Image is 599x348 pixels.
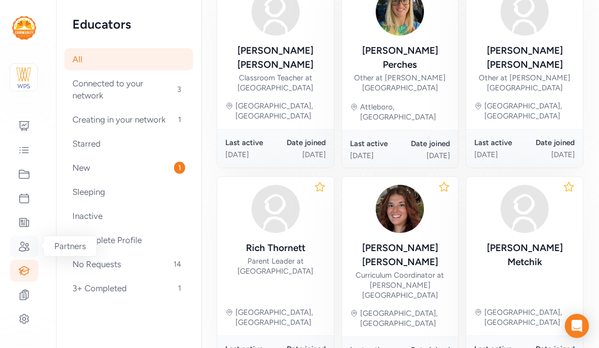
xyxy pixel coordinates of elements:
[525,138,575,148] div: Date joined
[64,253,193,275] div: No Requests
[64,108,193,131] div: Creating in your network
[474,138,525,148] div: Last active
[174,113,185,126] span: 1
[12,16,36,40] img: logo
[251,185,300,233] img: avatar38fbb18c.svg
[400,151,450,161] div: [DATE]
[484,101,575,121] div: [GEOGRAPHIC_DATA], [GEOGRAPHIC_DATA]
[350,151,400,161] div: [DATE]
[350,139,400,149] div: Last active
[500,185,549,233] img: avatar38fbb18c.svg
[225,73,326,93] div: Classroom Teacher at [GEOGRAPHIC_DATA]
[474,44,575,72] div: [PERSON_NAME] [PERSON_NAME]
[64,48,193,70] div: All
[225,256,326,276] div: Parent Leader at [GEOGRAPHIC_DATA]
[72,16,185,32] h2: Educators
[350,73,451,93] div: Other at [PERSON_NAME][GEOGRAPHIC_DATA]
[64,181,193,203] div: Sleeping
[64,157,193,179] div: New
[64,133,193,155] div: Starred
[360,308,451,328] div: [GEOGRAPHIC_DATA], [GEOGRAPHIC_DATA]
[225,44,326,72] div: [PERSON_NAME] [PERSON_NAME]
[169,258,185,270] span: 14
[350,241,451,269] div: [PERSON_NAME] [PERSON_NAME]
[235,101,326,121] div: [GEOGRAPHIC_DATA], [GEOGRAPHIC_DATA]
[64,72,193,106] div: Connected to your network
[350,44,451,72] div: [PERSON_NAME] Perches
[235,307,326,327] div: [GEOGRAPHIC_DATA], [GEOGRAPHIC_DATA]
[484,307,575,327] div: [GEOGRAPHIC_DATA], [GEOGRAPHIC_DATA]
[173,83,185,95] span: 3
[376,185,424,233] img: ElG0pQD1TyZq8cjkP8gf
[276,138,326,148] div: Date joined
[474,150,525,160] div: [DATE]
[225,150,276,160] div: [DATE]
[64,229,193,251] div: Incomplete Profile
[474,73,575,93] div: Other at [PERSON_NAME][GEOGRAPHIC_DATA]
[13,66,35,88] img: logo
[225,138,276,148] div: Last active
[525,150,575,160] div: [DATE]
[246,241,305,255] div: Rich Thornett
[360,102,451,122] div: Attleboro, [GEOGRAPHIC_DATA]
[350,270,451,300] div: Curriculum Coordinator at [PERSON_NAME][GEOGRAPHIC_DATA]
[64,205,193,227] div: Inactive
[565,314,589,338] div: Open Intercom Messenger
[174,282,185,294] span: 1
[400,139,450,149] div: Date joined
[174,162,185,174] span: 1
[64,277,193,299] div: 3+ Completed
[276,150,326,160] div: [DATE]
[474,241,575,269] div: [PERSON_NAME] Metchik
